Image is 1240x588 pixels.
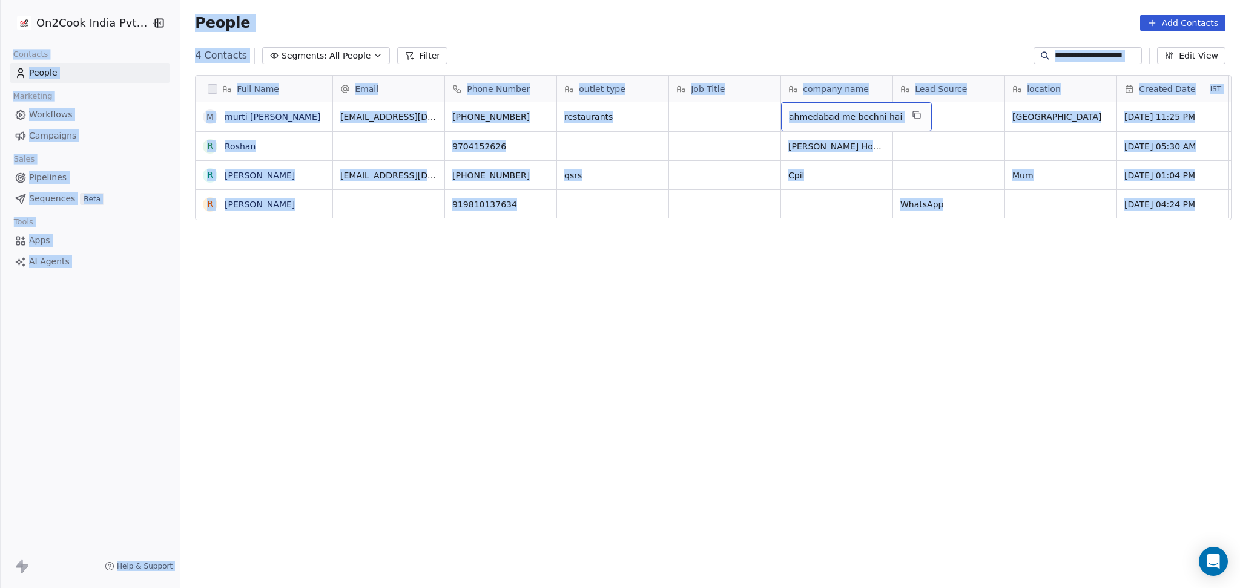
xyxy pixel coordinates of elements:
span: Job Title [691,83,725,95]
span: People [195,14,250,32]
a: AI Agents [10,252,170,272]
span: Campaigns [29,129,76,142]
div: Job Title [669,76,780,102]
div: Email [333,76,444,102]
a: Pipelines [10,168,170,188]
span: location [1027,83,1061,95]
span: restaurants [564,111,661,123]
span: Marketing [8,87,58,105]
span: Lead Source [915,83,967,95]
div: outlet type [557,76,668,102]
a: Campaigns [10,126,170,146]
span: 919810137634 [452,198,549,211]
div: R [207,140,213,152]
span: Beta [80,193,104,205]
span: IST [1210,84,1222,94]
span: [GEOGRAPHIC_DATA] [1012,111,1109,123]
a: Roshan [225,142,256,151]
span: Meta [900,111,997,123]
div: Created DateIST [1117,76,1228,102]
button: Edit View [1157,47,1225,64]
a: People [10,63,170,83]
span: Contacts [8,45,53,64]
button: Add Contacts [1140,15,1225,31]
div: location [1005,76,1116,102]
button: On2Cook India Pvt. Ltd. [15,13,142,33]
div: R [207,198,213,211]
span: Pipelines [29,171,67,184]
span: [EMAIL_ADDRESS][DOMAIN_NAME] [340,169,437,181]
img: on2cook%20logo-04%20copy.jpg [17,16,31,30]
span: Mum [1012,169,1109,181]
span: Sequences [29,192,75,205]
div: Full Name [196,76,332,102]
a: Help & Support [105,561,173,571]
button: Filter [397,47,447,64]
a: murti [PERSON_NAME] [225,112,320,122]
span: [PERSON_NAME] Hospitality [788,140,885,152]
div: Lead Source [893,76,1004,102]
span: AI Agents [29,255,70,268]
a: [PERSON_NAME] [225,171,295,180]
span: ahmedabad me bechni hai [789,111,902,123]
span: All People [329,50,371,62]
span: qsrs [564,169,661,181]
span: Phone Number [467,83,530,95]
a: Apps [10,230,170,250]
span: [DATE] 01:04 PM [1124,169,1221,181]
span: outlet type [579,83,625,95]
span: Sales [8,150,40,168]
span: [DATE] 04:24 PM [1124,198,1221,211]
span: People [29,67,58,79]
span: Full Name [237,83,279,95]
div: Open Intercom Messenger [1199,547,1228,576]
span: Created Date [1139,83,1195,95]
span: Email [355,83,378,95]
a: SequencesBeta [10,189,170,209]
span: company name [803,83,869,95]
span: 4 Contacts [195,48,247,63]
span: Workflows [29,108,73,121]
span: [DATE] 11:25 PM [1124,111,1221,123]
a: Workflows [10,105,170,125]
span: [DATE] 05:30 AM [1124,140,1221,152]
span: [EMAIL_ADDRESS][DOMAIN_NAME] [340,111,437,123]
span: On2Cook India Pvt. Ltd. [36,15,148,31]
span: Apps [29,234,50,247]
span: Tools [8,213,38,231]
div: grid [196,102,333,564]
span: 9704152626 [452,140,549,152]
span: [PHONE_NUMBER] [452,169,549,181]
span: [PHONE_NUMBER] [452,111,549,123]
div: m [206,111,214,123]
span: Cpil [788,169,885,181]
span: WhatsApp [900,198,997,211]
a: [PERSON_NAME] [225,200,295,209]
div: R [207,169,213,181]
div: company name [781,76,892,102]
span: Segments: [282,50,327,62]
div: Phone Number [445,76,556,102]
span: Help & Support [117,561,173,571]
